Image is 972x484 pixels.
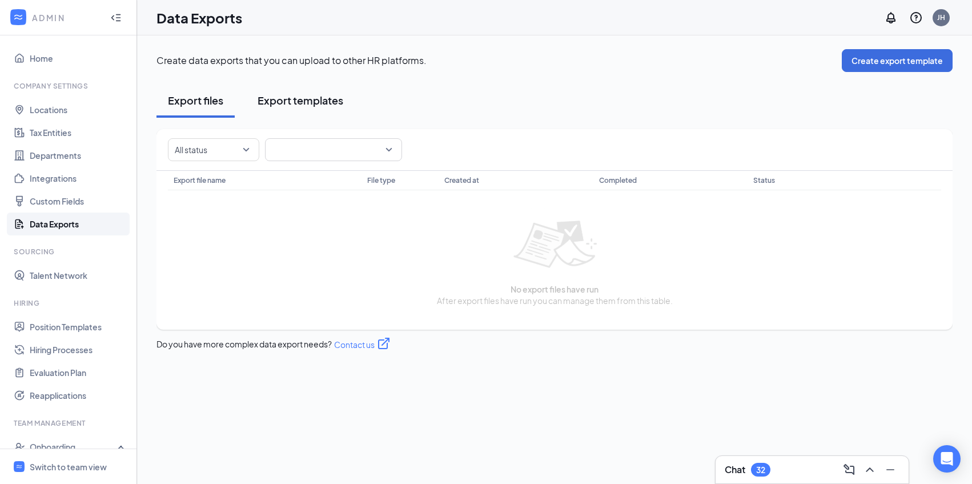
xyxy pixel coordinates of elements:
svg: ExternalLink [377,337,391,350]
button: Minimize [881,461,899,479]
svg: Notifications [884,11,898,25]
a: Locations [30,98,127,121]
div: Switch to team view [30,461,107,473]
div: Team Management [14,418,125,428]
a: Talent Network [30,264,127,287]
span: No export files have run [511,283,599,295]
span: Do you have more complex data export needs? [156,338,332,350]
a: Data Exports [30,213,127,235]
svg: Collapse [110,12,122,23]
div: 32 [756,465,765,475]
svg: ComposeMessage [842,463,856,477]
th: File type [362,171,439,190]
a: Custom Fields [30,190,127,213]
button: ChevronUp [861,461,879,479]
div: ADMIN [32,12,100,23]
button: Create export template [842,49,953,72]
a: Position Templates [30,315,127,338]
div: Hiring [14,298,125,308]
th: Created at [439,171,593,190]
span: After export files have run you can manage them from this table. [437,295,673,306]
h3: Chat [725,463,745,476]
h1: Data Exports [156,8,242,27]
span: Contact us [334,339,375,350]
div: JH [937,13,945,22]
div: Export files [168,93,223,107]
th: Completed [593,171,748,190]
a: Integrations [30,167,127,190]
img: empty list [499,207,610,283]
svg: WorkstreamLogo [13,11,24,23]
div: Onboarding [30,441,118,453]
svg: UserCheck [14,441,25,453]
a: Hiring Processes [30,338,127,361]
a: Home [30,47,127,70]
th: Export file name [168,171,362,190]
a: Tax Entities [30,121,127,144]
svg: Minimize [883,463,897,477]
svg: ChevronUp [863,463,877,477]
p: Create data exports that you can upload to other HR platforms. [156,54,842,67]
div: Export templates [258,93,343,107]
button: ComposeMessage [840,461,858,479]
svg: QuestionInfo [909,11,923,25]
svg: WorkstreamLogo [15,463,23,470]
a: Departments [30,144,127,167]
div: Sourcing [14,247,125,257]
div: Company Settings [14,81,125,91]
a: Evaluation Plan [30,361,127,384]
th: Status [748,171,863,190]
a: Contact usExternalLink [332,337,391,351]
div: Open Intercom Messenger [933,445,961,473]
a: Reapplications [30,384,127,407]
